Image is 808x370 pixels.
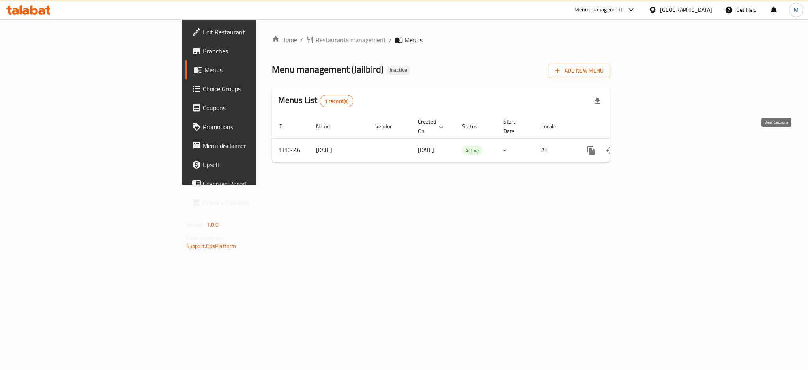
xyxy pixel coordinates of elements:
[203,141,311,150] span: Menu disclaimer
[278,94,353,107] h2: Menus List
[185,136,317,155] a: Menu disclaimer
[185,193,317,212] a: Grocery Checklist
[185,23,317,41] a: Edit Restaurant
[203,198,311,207] span: Grocery Checklist
[418,145,434,155] span: [DATE]
[203,179,311,188] span: Coverage Report
[203,46,311,56] span: Branches
[203,160,311,169] span: Upsell
[203,84,311,94] span: Choice Groups
[186,233,223,243] span: Get support on:
[387,66,410,75] div: Inactive
[185,117,317,136] a: Promotions
[272,115,664,163] table: enhanced table
[185,41,317,60] a: Branches
[387,67,410,73] span: Inactive
[203,27,311,37] span: Edit Restaurant
[310,138,369,162] td: [DATE]
[185,155,317,174] a: Upsell
[186,220,206,230] span: Version:
[549,64,610,78] button: Add New Menu
[660,6,712,14] div: [GEOGRAPHIC_DATA]
[588,92,607,111] div: Export file
[320,98,353,105] span: 1 record(s)
[203,103,311,113] span: Coupons
[278,122,293,131] span: ID
[574,5,623,15] div: Menu-management
[207,220,219,230] span: 1.0.0
[316,122,340,131] span: Name
[272,35,610,45] nav: breadcrumb
[535,138,576,162] td: All
[203,122,311,131] span: Promotions
[462,146,482,155] span: Active
[462,122,488,131] span: Status
[185,174,317,193] a: Coverage Report
[185,79,317,98] a: Choice Groups
[404,35,423,45] span: Menus
[316,35,386,45] span: Restaurants management
[582,141,601,160] button: more
[601,141,620,160] button: Change Status
[185,98,317,117] a: Coupons
[186,241,236,251] a: Support.OpsPlatform
[418,117,446,136] span: Created On
[185,60,317,79] a: Menus
[794,6,799,14] span: M
[541,122,566,131] span: Locale
[306,35,386,45] a: Restaurants management
[555,66,604,76] span: Add New Menu
[375,122,402,131] span: Vendor
[204,65,311,75] span: Menus
[503,117,526,136] span: Start Date
[272,60,383,78] span: Menu management ( Jailbird )
[389,35,392,45] li: /
[320,95,354,107] div: Total records count
[576,115,664,139] th: Actions
[497,138,535,162] td: -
